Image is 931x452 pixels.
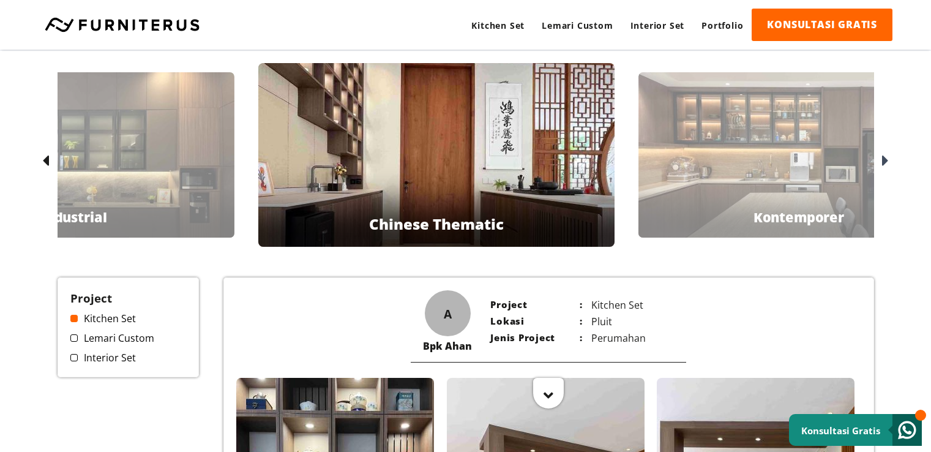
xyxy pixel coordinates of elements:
p: Industrial [41,208,107,226]
p: Lokasi [490,315,582,328]
a: KONSULTASI GRATIS [752,9,892,41]
a: Lemari Custom [70,331,187,345]
a: Lemari Custom [533,9,621,42]
a: Konsultasi Gratis [789,414,922,446]
small: Konsultasi Gratis [801,424,880,437]
a: Interior Set [622,9,694,42]
p: Project [490,298,582,312]
span: A [444,305,452,322]
p: Jenis Project [490,331,582,345]
p: Kitchen Set [582,298,674,312]
p: Kontemporer [753,208,844,226]
p: Chinese Thematic [369,214,504,234]
p: Pluit [582,315,674,328]
a: Kitchen Set [463,9,533,42]
p: Perumahan [582,331,674,345]
h3: Project [70,290,187,306]
a: Kitchen Set [70,312,187,325]
a: Interior Set [70,351,187,364]
div: Bpk Ahan [423,339,472,353]
a: Portfolio [693,9,752,42]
